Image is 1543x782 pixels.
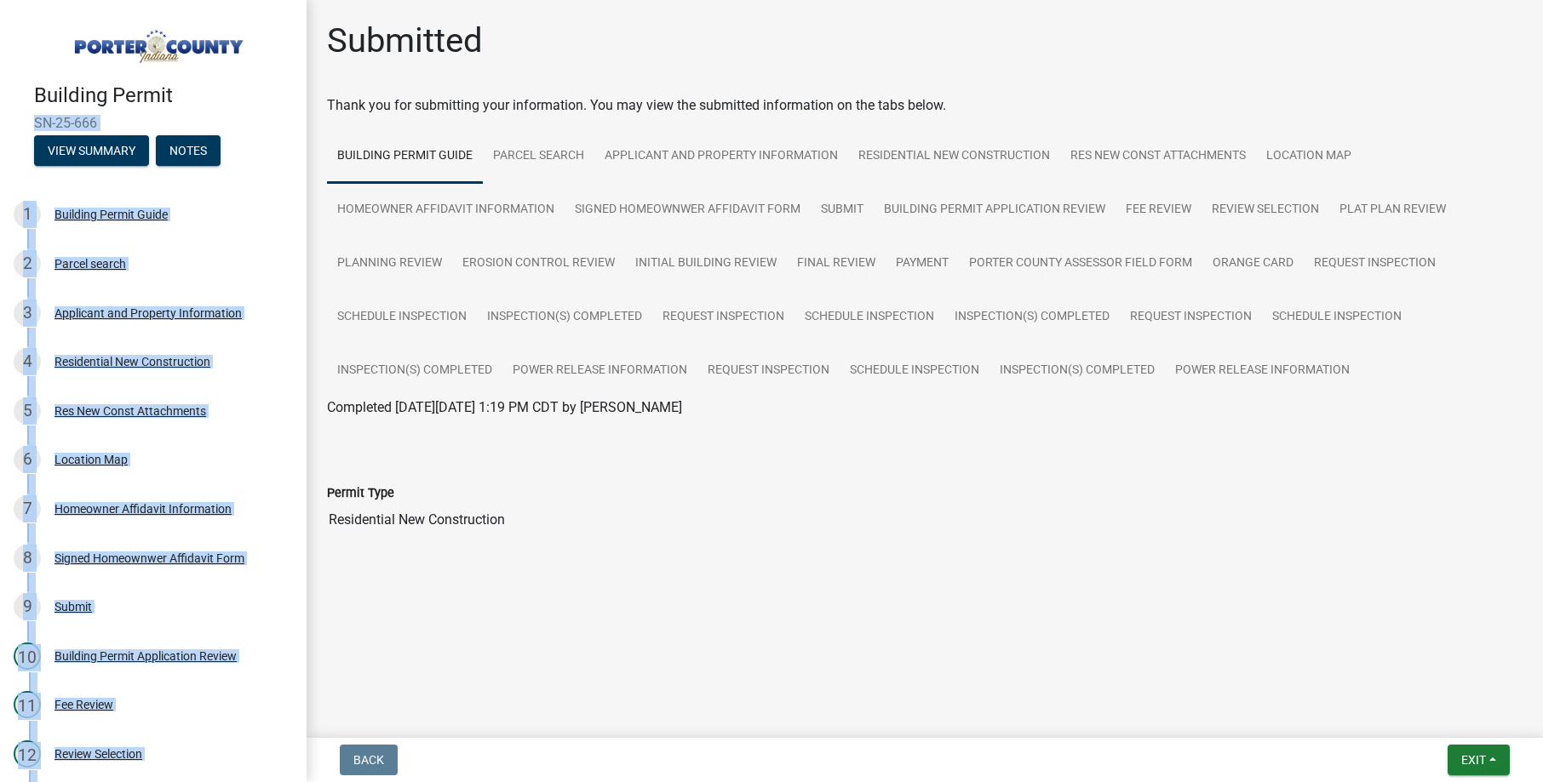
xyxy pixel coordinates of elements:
[787,237,886,291] a: Final Review
[34,115,272,131] span: SN-25-666
[327,95,1523,116] div: Thank you for submitting your information. You may view the submitted information on the tabs below.
[840,344,989,398] a: Schedule Inspection
[874,183,1116,237] a: Building Permit Application Review
[14,397,41,425] div: 5
[14,593,41,620] div: 9
[54,650,237,662] div: Building Permit Application Review
[327,290,477,345] a: Schedule Inspection
[886,237,959,291] a: Payment
[1202,183,1329,237] a: Review Selection
[54,552,244,564] div: Signed Homeownwer Affidavit Form
[14,250,41,277] div: 2
[452,237,625,291] a: Erosion Control Review
[327,129,483,184] a: Building Permit Guide
[14,545,41,572] div: 8
[327,20,483,61] h1: Submitted
[14,348,41,375] div: 4
[327,488,394,499] label: Permit Type
[14,740,41,768] div: 12
[989,344,1165,398] a: Inspection(s) Completed
[327,399,682,415] span: Completed [DATE][DATE] 1:19 PM CDT by [PERSON_NAME]
[34,135,149,166] button: View Summary
[1116,183,1202,237] a: Fee Review
[327,183,565,237] a: Homeowner Affidavit Information
[14,495,41,522] div: 7
[594,129,848,184] a: Applicant and Property Information
[502,344,697,398] a: Power Release Information
[14,201,41,228] div: 1
[54,208,168,220] div: Building Permit Guide
[54,503,232,515] div: Homeowner Affidavit Information
[794,290,944,345] a: Schedule Inspection
[625,237,787,291] a: Initial Building Review
[1304,237,1446,291] a: Request Inspection
[944,290,1120,345] a: Inspection(s) Completed
[156,145,221,158] wm-modal-confirm: Notes
[353,753,384,767] span: Back
[565,183,811,237] a: Signed Homeownwer Affidavit Form
[1060,129,1256,184] a: Res New Const Attachments
[652,290,794,345] a: Request Inspection
[54,307,242,319] div: Applicant and Property Information
[1202,237,1304,291] a: Orange Card
[54,356,210,368] div: Residential New Construction
[14,300,41,327] div: 3
[811,183,874,237] a: Submit
[477,290,652,345] a: Inspection(s) Completed
[54,699,113,711] div: Fee Review
[34,18,279,66] img: Porter County, Indiana
[1448,745,1510,775] button: Exit
[54,258,126,270] div: Parcel search
[483,129,594,184] a: Parcel search
[54,748,142,760] div: Review Selection
[959,237,1202,291] a: Porter County Assessor Field Form
[14,691,41,718] div: 11
[54,601,92,613] div: Submit
[327,237,452,291] a: Planning Review
[34,145,149,158] wm-modal-confirm: Summary
[54,405,206,417] div: Res New Const Attachments
[34,83,293,108] h4: Building Permit
[1256,129,1362,184] a: Location Map
[54,454,128,465] div: Location Map
[1120,290,1262,345] a: Request Inspection
[1461,753,1486,767] span: Exit
[697,344,840,398] a: Request Inspection
[1262,290,1412,345] a: Schedule Inspection
[14,446,41,473] div: 6
[1165,344,1360,398] a: Power Release Information
[156,135,221,166] button: Notes
[14,642,41,670] div: 10
[340,745,398,775] button: Back
[327,344,502,398] a: Inspection(s) Completed
[848,129,1060,184] a: Residential New Construction
[1329,183,1456,237] a: Plat Plan Review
